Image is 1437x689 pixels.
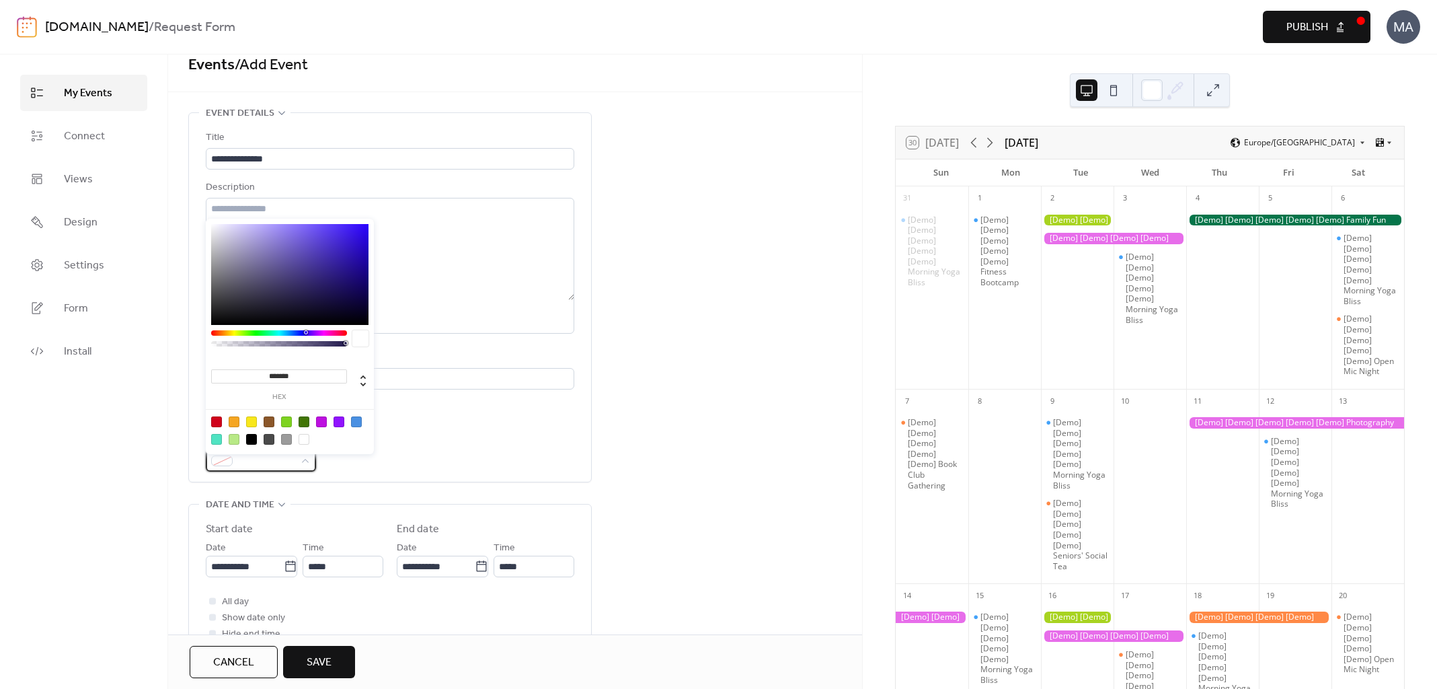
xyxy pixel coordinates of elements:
div: 11 [1190,394,1205,408]
div: Wed [1115,159,1184,186]
span: Date and time [206,497,274,513]
a: My Events [20,75,147,111]
div: 5 [1263,191,1278,206]
div: #7ED321 [281,416,292,427]
div: [Demo] [Demo] [Demo] [Demo] [Demo] Morning Yoga Bliss [1259,436,1331,509]
div: #D0021B [211,416,222,427]
div: [Demo] [Demo] [Demo] [Demo] [Demo] Book Club Gathering [908,417,963,491]
div: 20 [1335,588,1350,603]
span: Show date only [222,610,285,626]
div: [Demo] [Demo] [Demo] [Demo] [Demo] Morning Yoga Bliss [1041,417,1114,491]
img: logo [17,16,37,38]
div: Tue [1046,159,1115,186]
div: 17 [1118,588,1132,603]
div: 14 [900,588,915,603]
div: 16 [1045,588,1060,603]
div: 3 [1118,191,1132,206]
div: Sat [1324,159,1393,186]
div: MA [1387,10,1420,44]
div: #F5A623 [229,416,239,427]
div: 18 [1190,588,1205,603]
span: Date [206,540,226,556]
div: [Demo] [Demo] [Demo] [Demo] [Demo] Open Mic Night [1331,314,1404,377]
div: [Demo] [Demo] [Demo] [Demo] [Demo] Outdoor Adventure Day [1186,612,1331,623]
div: Mon [976,159,1046,186]
div: [Demo] [Demo] [Demo] [Demo] [Demo] Family Fun Fair [1186,215,1404,226]
div: 9 [1045,394,1060,408]
span: Time [494,540,515,556]
span: Event details [206,106,274,122]
span: Europe/[GEOGRAPHIC_DATA] [1244,139,1355,147]
div: [Demo] [Demo] [Demo] [Demo] [Demo] Morning Yoga Bliss [1344,233,1399,306]
div: 19 [1263,588,1278,603]
span: Save [307,655,332,671]
div: 10 [1118,394,1132,408]
div: #9B9B9B [281,434,292,445]
div: #4A90E2 [351,416,362,427]
div: 1 [972,191,987,206]
div: [Demo] [Demo] [Demo] [Demo] [Demo] Open Mic Night [1331,612,1404,675]
div: #4A4A4A [264,434,274,445]
span: Views [64,172,93,188]
div: [Demo] [Demo] [Demo] [Demo] [Demo] Fitness Bootcamp [968,215,1041,288]
div: End date [397,521,439,538]
div: 4 [1190,191,1205,206]
div: [Demo] [Demo] [Demo] [Demo] [Demo] Local Market [1041,630,1186,642]
div: #8B572A [264,416,274,427]
div: [Demo] [Demo] [Demo] [Demo] [Demo] Seniors' Social Tea [1041,498,1114,571]
div: Thu [1185,159,1254,186]
div: Start date [206,521,253,538]
div: #B8E986 [229,434,239,445]
span: Cancel [213,655,254,671]
div: [Demo] [Demo] [Demo] [Demo] [Demo] Morning Yoga Bliss [1331,233,1404,306]
b: / [149,15,154,40]
div: [Demo] [Demo] [Demo] [Demo] [Demo] Open Mic Night [1344,314,1399,377]
div: 6 [1335,191,1350,206]
b: Request Form [154,15,235,40]
a: Design [20,204,147,240]
div: [Demo] [Demo] [Demo] [Demo] [Demo] Gardening Workshop [1041,612,1114,623]
div: #BD10E0 [316,416,327,427]
button: Publish [1263,11,1370,43]
div: #FFFFFF [299,434,309,445]
label: hex [211,394,347,401]
div: [Demo] [Demo] [Demo] [Demo] [Demo] Morning Yoga Bliss [1114,252,1186,325]
a: Connect [20,118,147,154]
div: 8 [972,394,987,408]
span: Time [303,540,324,556]
div: Sun [906,159,976,186]
a: Form [20,290,147,326]
div: [Demo] [Demo] [Demo] [Demo] [Demo] Fitness Bootcamp [980,215,1036,288]
div: #50E3C2 [211,434,222,445]
div: [Demo] [Demo] [Demo] [Demo] [Demo] Morning Yoga Bliss [968,612,1041,685]
div: [Demo] [Demo] [Demo] [Demo] [Demo] Photography Exhibition [896,612,968,623]
a: Views [20,161,147,197]
span: / Add Event [235,50,308,80]
div: #417505 [299,416,309,427]
div: #9013FE [334,416,344,427]
div: [Demo] [Demo] [Demo] [Demo] [Demo] Morning Yoga Bliss [1053,417,1108,491]
div: #F8E71C [246,416,257,427]
div: Location [206,350,572,366]
a: Events [188,50,235,80]
div: [Demo] [Demo] [Demo] [Demo] [Demo] Photography Exhibition [1186,417,1404,429]
button: Save [283,646,355,678]
div: 7 [900,394,915,408]
div: [Demo] [Demo] [Demo] [Demo] [Demo] Morning Yoga Bliss [1271,436,1326,509]
a: Settings [20,247,147,283]
div: [Demo] [Demo] [Demo] [Demo] [Demo] Open Mic Night [1344,612,1399,675]
span: Date [397,540,417,556]
div: [Demo] [Demo] [Demo] [Demo] [Demo] Local Market [1041,233,1186,244]
div: [Demo] [Demo] [Demo] [Demo] [Demo] Morning Yoga Bliss [896,215,968,288]
span: Form [64,301,88,317]
span: Hide end time [222,626,280,643]
div: [Demo] [Demo] [Demo] [Demo] [Demo] Book Club Gathering [896,417,968,491]
div: 15 [972,588,987,603]
a: [DOMAIN_NAME] [45,15,149,40]
div: Fri [1254,159,1323,186]
div: Title [206,130,572,146]
span: Publish [1286,20,1328,36]
button: Cancel [190,646,278,678]
span: Connect [64,129,105,145]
